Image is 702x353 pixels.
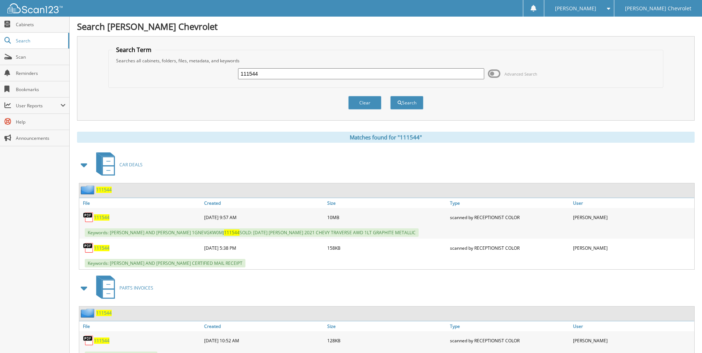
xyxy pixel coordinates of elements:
a: Size [325,321,448,331]
span: [PERSON_NAME] Chevrolet [625,6,691,11]
a: Created [202,321,325,331]
div: 128KB [325,333,448,348]
span: PARTS INVOICES [119,285,153,291]
div: [PERSON_NAME] [571,210,694,225]
span: Keywords: [PERSON_NAME] AND [PERSON_NAME] CERTIFIED MAIL RECEIPT [85,259,245,267]
img: PDF.png [83,212,94,223]
div: 10MB [325,210,448,225]
span: Advanced Search [504,71,537,77]
a: 111544 [96,310,112,316]
span: CAR DEALS [119,162,143,168]
iframe: Chat Widget [665,318,702,353]
span: Reminders [16,70,66,76]
img: folder2.png [81,308,96,318]
div: scanned by RECEPTIONIST COLOR [448,210,571,225]
button: Search [390,96,423,110]
div: Searches all cabinets, folders, files, metadata, and keywords [112,58,659,64]
span: Scan [16,54,66,60]
img: scan123-logo-white.svg [7,3,63,13]
div: [PERSON_NAME] [571,333,694,348]
div: [PERSON_NAME] [571,240,694,255]
div: [DATE] 9:57 AM [202,210,325,225]
div: [DATE] 10:52 AM [202,333,325,348]
a: Type [448,321,571,331]
div: 158KB [325,240,448,255]
span: Announcements [16,135,66,141]
span: Keywords: [PERSON_NAME] AND [PERSON_NAME] 1GNEVGKW0MJ SOLD: [DATE] [PERSON_NAME] 2021 CHEVY TRAVE... [85,228,419,237]
span: Help [16,119,66,125]
a: Created [202,198,325,208]
span: Search [16,38,64,44]
a: Size [325,198,448,208]
h1: Search [PERSON_NAME] Chevrolet [77,20,695,32]
a: PARTS INVOICES [92,273,153,302]
div: [DATE] 5:38 PM [202,240,325,255]
a: User [571,198,694,208]
a: Type [448,198,571,208]
a: File [79,321,202,331]
span: User Reports [16,103,60,109]
a: 111544 [96,187,112,193]
span: [PERSON_NAME] [555,6,596,11]
div: scanned by RECEPTIONIST COLOR [448,333,571,348]
a: User [571,321,694,331]
a: CAR DEALS [92,150,143,179]
img: folder2.png [81,185,96,194]
div: scanned by RECEPTIONIST COLOR [448,240,571,255]
div: Matches found for "111544" [77,132,695,143]
a: 111544 [94,214,109,221]
legend: Search Term [112,46,155,54]
span: Bookmarks [16,86,66,93]
img: PDF.png [83,335,94,346]
span: Cabinets [16,21,66,28]
a: 111544 [94,338,109,344]
button: Clear [348,96,381,110]
a: 111544 [94,245,109,251]
span: 111544 [224,229,240,236]
img: PDF.png [83,242,94,253]
a: File [79,198,202,208]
